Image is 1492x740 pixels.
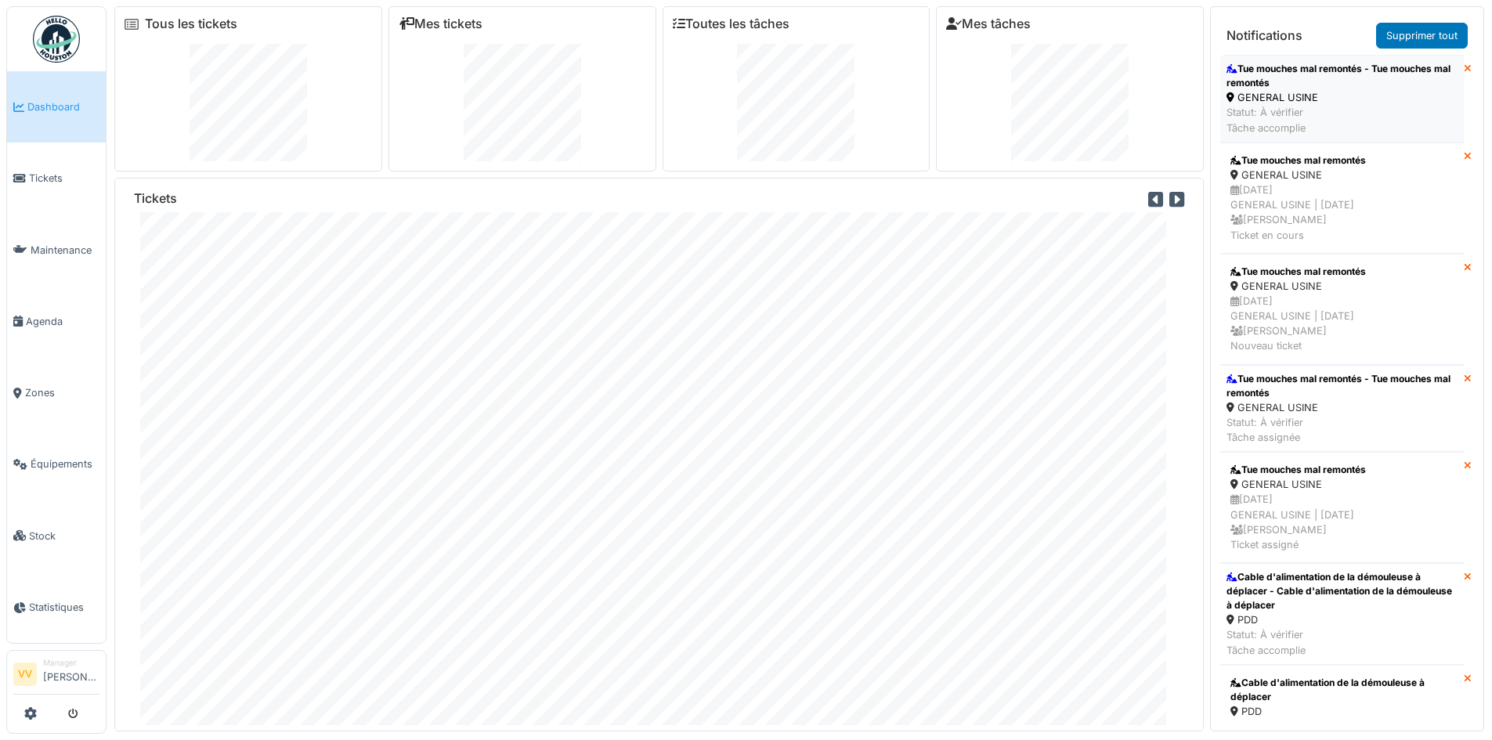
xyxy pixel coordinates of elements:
[1230,168,1454,182] div: GENERAL USINE
[26,314,99,329] span: Agenda
[7,357,106,428] a: Zones
[1226,400,1458,415] div: GENERAL USINE
[1230,463,1454,477] div: Tue mouches mal remontés
[1230,676,1454,704] div: Cable d'alimentation de la démouleuse à déplacer
[1226,90,1458,105] div: GENERAL USINE
[1230,153,1454,168] div: Tue mouches mal remontés
[946,16,1031,31] a: Mes tâches
[1230,704,1454,719] div: PDD
[673,16,789,31] a: Toutes les tâches
[1226,415,1458,445] div: Statut: À vérifier Tâche assignée
[399,16,482,31] a: Mes tickets
[7,572,106,643] a: Statistiques
[1226,372,1458,400] div: Tue mouches mal remontés - Tue mouches mal remontés
[1226,28,1302,43] h6: Notifications
[1226,627,1458,657] div: Statut: À vérifier Tâche accomplie
[7,71,106,143] a: Dashboard
[43,657,99,691] li: [PERSON_NAME]
[1230,182,1454,243] div: [DATE] GENERAL USINE | [DATE] [PERSON_NAME] Ticket en cours
[1226,105,1458,135] div: Statut: À vérifier Tâche accomplie
[1220,452,1464,563] a: Tue mouches mal remontés GENERAL USINE [DATE]GENERAL USINE | [DATE] [PERSON_NAME]Ticket assigné
[1226,612,1458,627] div: PDD
[7,428,106,500] a: Équipements
[43,657,99,669] div: Manager
[25,385,99,400] span: Zones
[1220,563,1464,665] a: Cable d'alimentation de la démouleuse à déplacer - Cable d'alimentation de la démouleuse à déplac...
[7,500,106,572] a: Stock
[1220,365,1464,453] a: Tue mouches mal remontés - Tue mouches mal remontés GENERAL USINE Statut: À vérifierTâche assignée
[31,243,99,258] span: Maintenance
[27,99,99,114] span: Dashboard
[1226,570,1458,612] div: Cable d'alimentation de la démouleuse à déplacer - Cable d'alimentation de la démouleuse à déplacer
[1230,265,1454,279] div: Tue mouches mal remontés
[13,662,37,686] li: VV
[7,286,106,357] a: Agenda
[13,657,99,695] a: VV Manager[PERSON_NAME]
[134,191,177,206] h6: Tickets
[7,215,106,286] a: Maintenance
[1230,492,1454,552] div: [DATE] GENERAL USINE | [DATE] [PERSON_NAME] Ticket assigné
[29,529,99,543] span: Stock
[31,457,99,471] span: Équipements
[1220,143,1464,254] a: Tue mouches mal remontés GENERAL USINE [DATE]GENERAL USINE | [DATE] [PERSON_NAME]Ticket en cours
[1220,55,1464,143] a: Tue mouches mal remontés - Tue mouches mal remontés GENERAL USINE Statut: À vérifierTâche accomplie
[1230,477,1454,492] div: GENERAL USINE
[1220,254,1464,365] a: Tue mouches mal remontés GENERAL USINE [DATE]GENERAL USINE | [DATE] [PERSON_NAME]Nouveau ticket
[29,600,99,615] span: Statistiques
[145,16,237,31] a: Tous les tickets
[33,16,80,63] img: Badge_color-CXgf-gQk.svg
[7,143,106,214] a: Tickets
[29,171,99,186] span: Tickets
[1230,279,1454,294] div: GENERAL USINE
[1230,294,1454,354] div: [DATE] GENERAL USINE | [DATE] [PERSON_NAME] Nouveau ticket
[1226,62,1458,90] div: Tue mouches mal remontés - Tue mouches mal remontés
[1376,23,1468,49] a: Supprimer tout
